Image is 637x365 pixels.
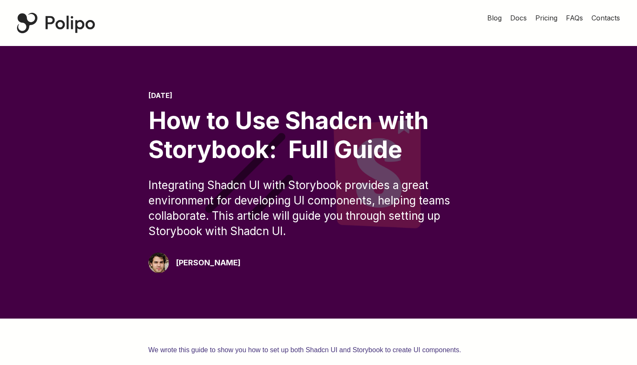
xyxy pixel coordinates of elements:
img: Giorgio Pari Polipo [149,253,169,273]
div: How to Use Shadcn with Storybook: Full Guide [149,106,489,164]
span: Pricing [535,14,557,22]
time: [DATE] [149,91,172,100]
span: FAQs [566,14,583,22]
a: Pricing [535,13,557,23]
span: Blog [487,14,502,22]
a: Blog [487,13,502,23]
p: We wrote this guide to show you how to set up both Shadcn UI and Storybook to create UI components. [149,344,489,356]
div: [PERSON_NAME] [176,257,240,269]
a: Contacts [591,13,620,23]
a: FAQs [566,13,583,23]
span: Contacts [591,14,620,22]
span: Docs [510,14,527,22]
div: Integrating Shadcn UI with Storybook provides a great environment for developing UI components, h... [149,178,489,239]
a: Docs [510,13,527,23]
